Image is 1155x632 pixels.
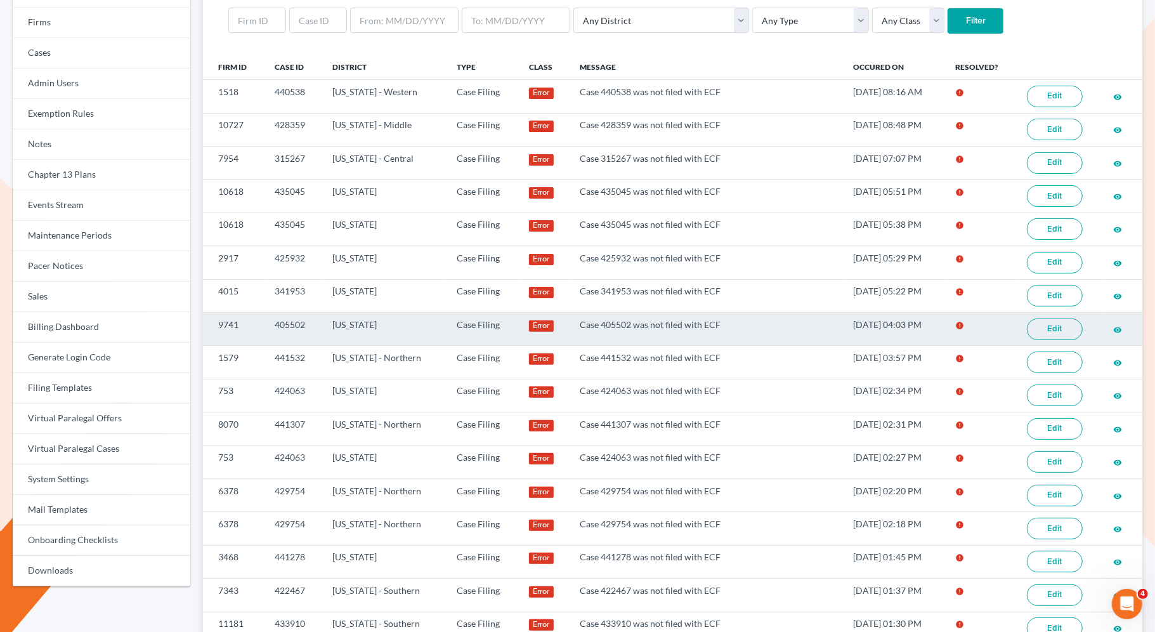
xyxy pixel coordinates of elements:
[1113,392,1122,400] i: visibility
[843,412,945,445] td: [DATE] 02:31 PM
[529,254,554,265] div: Error
[322,146,447,179] td: [US_STATE] - Central
[350,8,459,33] input: From: MM/DD/YYYY
[1113,456,1122,467] a: visibility
[529,353,554,365] div: Error
[843,113,945,146] td: [DATE] 08:48 PM
[1027,185,1083,207] a: Edit
[1113,458,1122,467] i: visibility
[529,453,554,464] div: Error
[570,545,844,578] td: Case 441278 was not filed with ECF
[264,213,322,246] td: 435045
[447,412,519,445] td: Case Filing
[1113,126,1122,135] i: visibility
[1027,218,1083,240] a: Edit
[203,213,264,246] td: 10618
[955,254,964,263] i: error
[1113,192,1122,201] i: visibility
[1027,485,1083,506] a: Edit
[203,478,264,511] td: 6378
[529,553,554,564] div: Error
[13,495,190,525] a: Mail Templates
[264,346,322,379] td: 441532
[447,180,519,213] td: Case Filing
[1027,86,1083,107] a: Edit
[529,154,554,166] div: Error
[529,320,554,332] div: Error
[955,620,964,629] i: error
[843,246,945,279] td: [DATE] 05:29 PM
[322,379,447,412] td: [US_STATE]
[322,213,447,246] td: [US_STATE]
[1113,558,1122,567] i: visibility
[843,279,945,312] td: [DATE] 05:22 PM
[1113,259,1122,268] i: visibility
[1138,589,1148,599] span: 4
[447,312,519,345] td: Case Filing
[203,346,264,379] td: 1579
[1113,492,1122,501] i: visibility
[955,387,964,396] i: error
[843,180,945,213] td: [DATE] 05:51 PM
[203,246,264,279] td: 2917
[1113,223,1122,234] a: visibility
[203,180,264,213] td: 10618
[570,113,844,146] td: Case 428359 was not filed with ECF
[447,579,519,612] td: Case Filing
[570,445,844,478] td: Case 424063 was not filed with ECF
[13,282,190,312] a: Sales
[1113,93,1122,102] i: visibility
[264,146,322,179] td: 315267
[322,113,447,146] td: [US_STATE] - Middle
[322,80,447,113] td: [US_STATE] - Western
[1113,190,1122,201] a: visibility
[13,312,190,343] a: Billing Dashboard
[1027,584,1083,606] a: Edit
[570,312,844,345] td: Case 405502 was not filed with ECF
[203,279,264,312] td: 4015
[447,445,519,478] td: Case Filing
[570,80,844,113] td: Case 440538 was not filed with ECF
[1027,119,1083,140] a: Edit
[570,180,844,213] td: Case 435045 was not filed with ECF
[264,412,322,445] td: 441307
[1113,124,1122,135] a: visibility
[447,113,519,146] td: Case Filing
[955,88,964,97] i: error
[1113,490,1122,501] a: visibility
[13,343,190,373] a: Generate Login Code
[447,246,519,279] td: Case Filing
[843,80,945,113] td: [DATE] 08:16 AM
[13,129,190,160] a: Notes
[264,512,322,545] td: 429754
[322,579,447,612] td: [US_STATE] - Southern
[264,312,322,345] td: 405502
[955,287,964,296] i: error
[570,146,844,179] td: Case 315267 was not filed with ECF
[955,454,964,463] i: error
[1027,319,1083,340] a: Edit
[529,586,554,598] div: Error
[13,69,190,99] a: Admin Users
[203,545,264,578] td: 3468
[447,512,519,545] td: Case Filing
[13,190,190,221] a: Events Stream
[570,512,844,545] td: Case 429754 was not filed with ECF
[955,321,964,330] i: error
[322,54,447,79] th: District
[843,512,945,545] td: [DATE] 02:18 PM
[13,99,190,129] a: Exemption Rules
[843,579,945,612] td: [DATE] 01:37 PM
[843,312,945,345] td: [DATE] 04:03 PM
[955,188,964,197] i: error
[1113,556,1122,567] a: visibility
[1027,551,1083,572] a: Edit
[955,121,964,130] i: error
[447,346,519,379] td: Case Filing
[447,54,519,79] th: Type
[13,38,190,69] a: Cases
[529,187,554,199] div: Error
[1113,357,1122,367] a: visibility
[1113,257,1122,268] a: visibility
[13,160,190,190] a: Chapter 13 Plans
